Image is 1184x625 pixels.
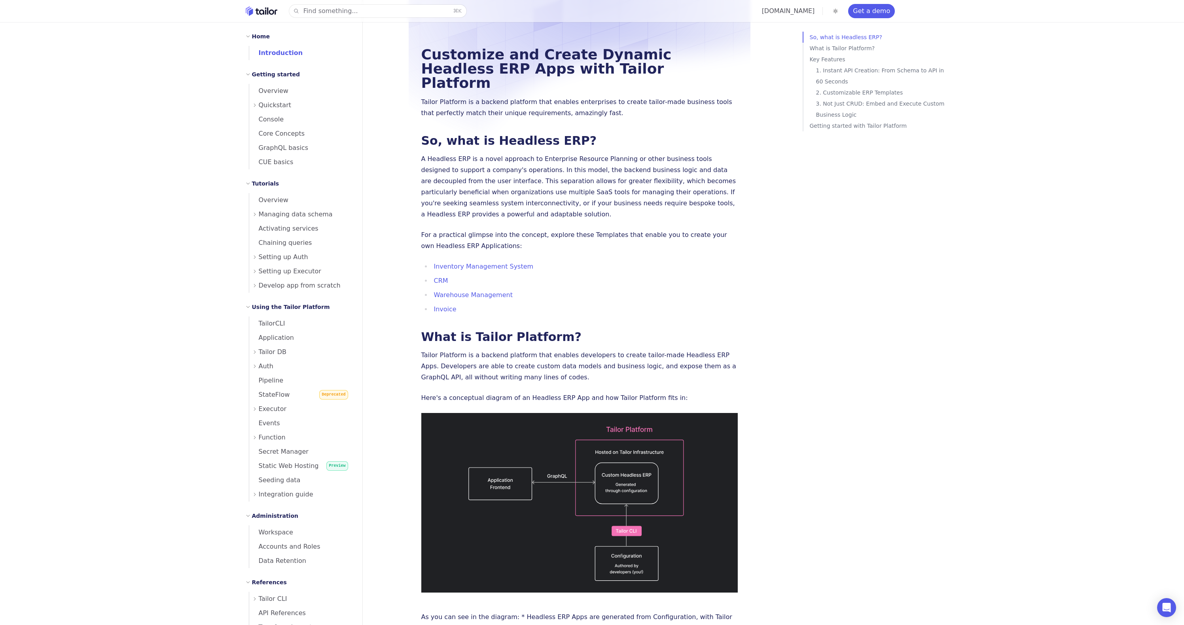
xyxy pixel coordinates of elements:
[249,127,353,141] a: Core Concepts
[249,445,353,459] a: Secret Manager
[259,361,274,372] span: Auth
[319,390,348,400] span: Deprecated
[249,554,353,568] a: Data Retention
[252,511,298,521] h2: Administration
[259,209,333,220] span: Managing data schema
[249,112,353,127] a: Console
[252,70,300,79] h2: Getting started
[249,222,353,236] a: Activating services
[259,347,287,358] span: Tailor DB
[259,266,321,277] span: Setting up Executor
[762,7,815,15] a: [DOMAIN_NAME]
[259,403,287,415] span: Executor
[259,593,287,604] span: Tailor CLI
[249,196,288,204] span: Overview
[249,459,353,473] a: Static Web HostingPreview
[249,144,309,152] span: GraphQL basics
[434,305,457,313] a: Invoice
[249,391,290,398] span: StateFlow
[434,263,534,270] a: Inventory Management System
[434,277,448,284] a: CRM
[421,229,738,252] p: For a practical glimpse into the concept, explore these Templates that enable you to create your ...
[249,609,306,617] span: API References
[249,388,353,402] a: StateFlowDeprecated
[249,606,353,620] a: API References
[249,141,353,155] a: GraphQL basics
[249,320,285,327] span: TailorCLI
[421,134,597,148] a: So, what is Headless ERP?
[434,291,513,299] a: Warehouse Management
[249,462,319,470] span: Static Web Hosting
[249,158,294,166] span: CUE basics
[421,153,738,220] p: A Headless ERP is a novel approach to Enterprise Resource Planning or other business tools design...
[249,87,288,95] span: Overview
[249,528,293,536] span: Workspace
[249,373,353,388] a: Pipeline
[326,461,348,471] span: Preview
[249,377,284,384] span: Pipeline
[810,43,945,54] a: What is Tailor Platform?
[289,5,466,17] button: Find something...⌘K
[249,331,353,345] a: Application
[249,49,303,57] span: Introduction
[421,392,738,403] p: Here's a conceptual diagram of an Headless ERP App and how Tailor Platform fits in:
[421,350,738,383] p: Tailor Platform is a backend platform that enables developers to create tailor-made Headless ERP ...
[252,32,270,41] h2: Home
[259,280,341,291] span: Develop app from scratch
[249,193,353,207] a: Overview
[453,8,458,14] kbd: ⌘
[1157,598,1176,617] div: Open Intercom Messenger
[810,32,945,43] a: So, what is Headless ERP?
[810,54,945,65] a: Key Features
[249,416,353,430] a: Events
[816,87,945,98] a: 2. Customizable ERP Templates
[421,330,582,344] a: What is Tailor Platform?
[252,302,330,312] h2: Using the Tailor Platform
[249,473,353,487] a: Seeding data
[249,334,294,341] span: Application
[810,120,945,131] a: Getting started with Tailor Platform
[816,98,945,120] a: 3. Not Just CRUD: Embed and Execute Custom Business Logic
[249,155,353,169] a: CUE basics
[249,540,353,554] a: Accounts and Roles
[249,476,301,484] span: Seeding data
[249,225,318,232] span: Activating services
[259,489,313,500] span: Integration guide
[259,252,308,263] span: Setting up Auth
[249,557,306,564] span: Data Retention
[259,100,292,111] span: Quickstart
[848,4,895,18] a: Get a demo
[421,46,672,91] a: Customize and Create Dynamic Headless ERP Apps with Tailor Platform
[831,6,840,16] button: Toggle dark mode
[249,84,353,98] a: Overview
[249,236,353,250] a: Chaining queries
[249,239,312,246] span: Chaining queries
[421,97,738,119] p: Tailor Platform is a backend platform that enables enterprises to create tailor-made business too...
[249,116,284,123] span: Console
[458,8,462,14] kbd: K
[249,525,353,540] a: Workspace
[249,419,280,427] span: Events
[249,448,309,455] span: Secret Manager
[249,130,305,137] span: Core Concepts
[252,578,287,587] h2: References
[259,432,286,443] span: Function
[252,179,279,188] h2: Tutorials
[249,316,353,331] a: TailorCLI
[246,6,277,16] a: Home
[816,65,945,87] a: 1. Instant API Creation: From Schema to API in 60 Seconds
[249,46,353,60] a: Introduction
[249,543,320,550] span: Accounts and Roles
